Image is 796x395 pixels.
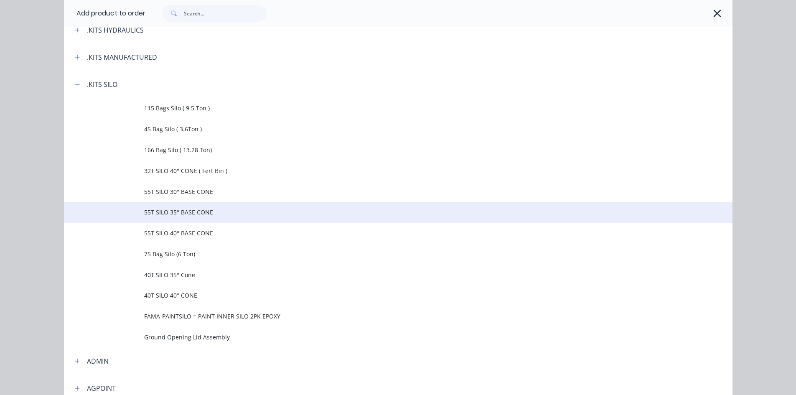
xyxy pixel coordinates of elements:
[144,250,615,258] span: 75 Bag Silo (6 Ton)
[144,187,615,196] span: 55T SILO 30° BASE CONE
[87,25,144,35] div: .KITS HYDRAULICS
[87,79,117,89] div: .KITS SILO
[144,208,615,217] span: 55T SILO 35° BASE CONE
[144,104,615,112] span: 115 Bags Silo ( 9.5 Ton )
[144,333,615,341] span: Ground Opening Lid Assembly
[87,52,157,62] div: .KITS MANUFACTURED
[184,5,267,22] input: Search...
[144,166,615,175] span: 32T SILO 40° CONE ( Fert Bin )
[144,229,615,237] span: 55T SILO 40° BASE CONE
[144,145,615,154] span: 166 Bag Silo ( 13.28 Ton)
[144,125,615,133] span: 45 Bag Silo ( 3.6Ton )
[144,270,615,279] span: 40T SILO 35° Cone
[144,312,615,321] span: FAMA-PAINTSILO = PAINT INNER SILO 2PK EPOXY
[144,291,615,300] span: 40T SILO 40° CONE
[87,383,116,393] div: AGPOINT
[87,356,109,366] div: ADMIN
